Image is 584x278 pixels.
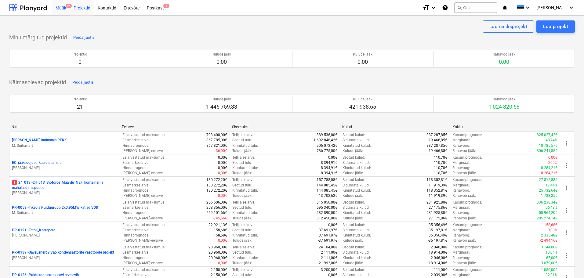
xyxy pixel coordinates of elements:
p: Sidumata kulud : [343,250,370,255]
p: Rahavoo jääk [493,52,515,57]
p: Eelarvestatud maksumus : [122,222,165,228]
p: [PERSON_NAME]-eelarve : [122,193,164,198]
p: 825 027,42€ [537,132,557,138]
p: 2 150,00€ [211,273,227,278]
p: 231 925,80€ [426,200,447,205]
p: 2 046,00€ [431,255,447,261]
p: Rahavoo jääk : [452,193,476,198]
p: Eelarvestatud maksumus : [122,177,165,182]
p: -35 197,81€ [428,228,447,233]
p: Eelarvestatud maksumus : [122,267,165,273]
p: 0,00€ [328,273,337,278]
p: Kinnitatud kulud : [343,188,371,193]
p: Kasumiprognoos : [452,155,482,160]
p: Kulude jääk : [343,238,363,243]
p: Tulude jääk : [232,238,252,243]
p: 110,70€ [434,165,447,171]
p: Hinnaprognoos : [122,233,149,238]
p: Eesmärkeelarve : [122,228,149,233]
p: Tulude jääk : [232,216,252,221]
p: 315 050,00€ [317,200,337,205]
p: 0,00€ [218,160,227,165]
p: 786 775,00€ [317,148,337,153]
p: Kinnitatud tulu : [232,233,258,238]
p: 256 606,00€ [206,200,227,205]
p: 27 175,86€ [429,205,447,210]
p: Rahavoo jääk : [452,261,476,266]
p: Seotud tulu : [232,228,252,233]
button: Loo projekt [536,20,575,33]
p: Marginaal : [452,228,470,233]
p: 158,68€ [214,233,227,238]
p: Käimasolevad projektid [9,79,66,86]
p: -8 284,21€ [540,171,557,176]
p: Rahavoo jääk : [452,171,476,176]
p: Tulude jääk [206,97,237,102]
p: 0,00€ [328,222,337,228]
p: 144 085,45€ [317,188,337,193]
p: [PERSON_NAME] [12,165,117,171]
p: 35 356,49€ [429,222,447,228]
p: Eesmärkeelarve : [122,205,149,210]
p: Seotud tulu : [232,183,252,188]
p: PR-0053 - Tiksoja Puidugrupp 2x0.95MW katlad V08 [12,205,98,210]
p: 259 101,66€ [206,210,227,215]
p: 282 890,00€ [317,210,337,215]
p: Seotud tulu : [232,160,252,165]
p: Hinnaprognoos : [122,188,149,193]
p: 1 783,25€ [541,193,557,198]
p: Seotud kulud : [343,222,365,228]
p: 144 085,45€ [317,183,337,188]
p: PR-0139 - SaveEenergy Väo kondensaatorite vaegtööde projekt [12,250,114,255]
button: Peida jaotis [71,78,95,87]
p: Marginaal : [452,183,470,188]
p: 2 046,00€ [431,245,447,250]
p: Kasumiprognoos : [452,177,482,182]
p: 806 241,85€ [537,148,557,153]
p: Eesmärkeelarve : [122,273,149,278]
p: [PERSON_NAME]-eelarve : [122,148,164,153]
p: 3 079,00€ [541,261,557,266]
p: 1 692 848,42€ [314,138,337,143]
p: -745,66€ [213,216,227,221]
p: [PERSON_NAME] [12,190,117,196]
div: Kokku [452,125,558,129]
p: Rahavoo jääk [488,97,520,102]
span: 9+ [66,4,72,8]
p: Rahavoog : [452,188,470,193]
p: 27 515,88€ [539,177,557,182]
p: 0,00 [212,58,231,66]
p: Seotud kulud : [343,245,365,250]
div: Kulud [342,125,448,129]
p: Sidumata kulud : [343,160,370,165]
button: Peida jaotis [72,33,96,42]
p: 157 788,08€ [317,177,337,182]
p: [PERSON_NAME]-eelarve : [122,171,164,176]
p: Tellija eelarve : [232,132,255,138]
p: 2 111,00€ [321,255,337,261]
p: 37 691,97€ [319,228,337,233]
p: Kinnitatud tulu : [232,255,258,261]
p: 110,70€ [434,155,447,160]
p: Marginaal : [452,273,470,278]
p: Eesmärkeelarve : [122,138,149,143]
i: Abikeskus [442,4,448,11]
p: -36,00€ [215,148,227,153]
button: Otsi [454,2,497,13]
p: -19 466,85€ [428,148,447,153]
p: Rahavoog : [452,143,470,148]
p: Sidumata kulud : [343,138,370,143]
p: M. Suitsmart [12,143,117,148]
p: 111,00€ [434,267,447,273]
p: 0,00 [353,58,372,66]
p: 793 400,00€ [206,132,227,138]
p: Rahavoo jääk : [452,148,476,153]
p: 0,00€ [548,155,557,160]
p: 37 691,97€ [319,233,337,238]
p: 906 073,42€ [317,143,337,148]
p: Marginaal : [452,205,470,210]
p: 35 356,49€ [429,233,447,238]
p: 21 [73,103,87,110]
p: Kulude jääk [349,97,376,102]
p: Eelarvestatud maksumus : [122,200,165,205]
